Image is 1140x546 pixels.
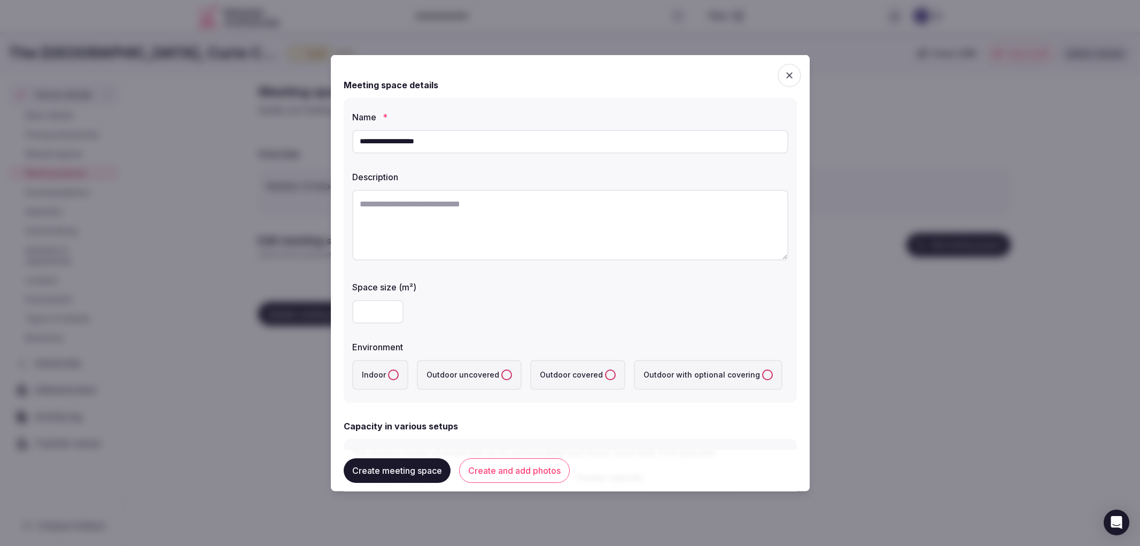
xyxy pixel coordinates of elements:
[417,359,522,389] label: Outdoor uncovered
[634,359,782,389] label: Outdoor with optional covering
[762,369,773,380] button: Outdoor with optional covering
[388,369,399,380] button: Indoor
[344,458,451,483] button: Create meeting space
[459,458,570,483] button: Create and add photos
[352,282,788,291] label: Space size (m²)
[344,419,458,432] h2: Capacity in various setups
[501,369,512,380] button: Outdoor uncovered
[352,172,788,181] label: Description
[352,359,408,389] label: Indoor
[344,78,438,91] h2: Meeting space details
[605,369,616,380] button: Outdoor covered
[352,447,788,458] p: The maximum number of people that can be accommodated each layout. Leave blank if not applicable.
[530,359,625,389] label: Outdoor covered
[352,342,788,351] label: Environment
[352,112,788,121] label: Name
